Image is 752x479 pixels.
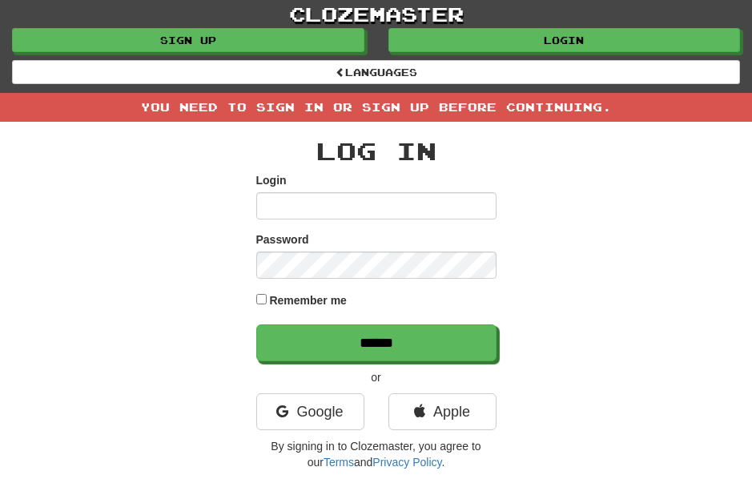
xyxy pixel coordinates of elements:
[256,393,364,430] a: Google
[388,28,741,52] a: Login
[256,231,309,248] label: Password
[372,456,441,469] a: Privacy Policy
[256,438,497,470] p: By signing in to Clozemaster, you agree to our and .
[324,456,354,469] a: Terms
[12,28,364,52] a: Sign up
[256,172,287,188] label: Login
[388,393,497,430] a: Apple
[256,369,497,385] p: or
[12,60,740,84] a: Languages
[256,138,497,164] h2: Log In
[269,292,347,308] label: Remember me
